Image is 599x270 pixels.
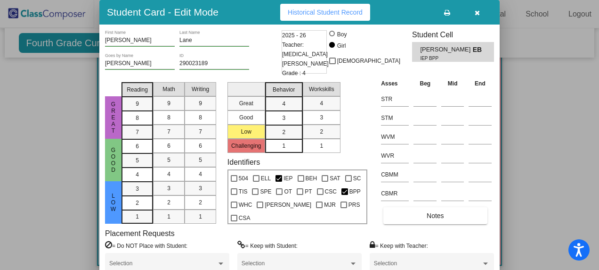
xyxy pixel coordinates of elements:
[109,193,118,212] span: Low
[370,241,428,250] label: = Keep with Teacher:
[167,170,170,178] span: 4
[167,198,170,207] span: 2
[199,99,202,108] span: 9
[107,6,219,18] h3: Student Card - Edit Mode
[282,114,285,122] span: 3
[162,85,175,93] span: Math
[261,173,271,184] span: ELL
[280,4,370,21] button: Historical Student Record
[324,199,336,211] span: MJR
[288,8,363,16] span: Historical Student Record
[411,78,439,89] th: Beg
[239,173,248,184] span: 504
[179,60,249,67] input: Enter ID
[136,128,139,136] span: 7
[320,127,323,136] span: 2
[282,68,306,78] span: Grade : 4
[136,114,139,122] span: 8
[381,186,409,201] input: assessment
[167,113,170,122] span: 8
[381,111,409,125] input: assessment
[381,92,409,106] input: assessment
[309,85,334,93] span: Workskills
[337,55,400,67] span: [DEMOGRAPHIC_DATA]
[105,60,175,67] input: goes by name
[136,170,139,179] span: 4
[192,85,209,93] span: Writing
[136,100,139,108] span: 9
[320,113,323,122] span: 3
[282,40,329,68] span: Teacher: [MEDICAL_DATA][PERSON_NAME]
[284,186,292,197] span: OT
[199,156,202,164] span: 5
[136,185,139,193] span: 3
[167,99,170,108] span: 9
[282,31,306,40] span: 2025 - 26
[282,128,285,136] span: 2
[283,173,292,184] span: IEP
[199,113,202,122] span: 8
[199,212,202,221] span: 1
[466,78,494,89] th: End
[325,186,337,197] span: CSC
[349,186,361,197] span: BPP
[167,127,170,136] span: 7
[136,212,139,221] span: 1
[306,173,317,184] span: BEH
[273,85,295,94] span: Behavior
[439,78,466,89] th: Mid
[420,55,466,62] span: IEP BPP
[381,168,409,182] input: assessment
[239,212,251,224] span: CSA
[427,212,444,219] span: Notes
[105,241,187,250] label: = Do NOT Place with Student:
[348,199,360,211] span: PRS
[383,207,487,224] button: Notes
[136,199,139,207] span: 2
[282,100,285,108] span: 4
[265,199,311,211] span: [PERSON_NAME]
[381,130,409,144] input: assessment
[282,142,285,150] span: 1
[320,142,323,150] span: 1
[239,186,248,197] span: TIS
[136,142,139,151] span: 6
[127,85,148,94] span: Reading
[227,158,260,167] label: Identifiers
[109,147,118,173] span: Good
[199,127,202,136] span: 7
[420,45,472,55] span: [PERSON_NAME]
[320,99,323,108] span: 4
[337,42,346,50] div: Girl
[305,186,312,197] span: PT
[473,45,486,55] span: EB
[239,199,252,211] span: WHC
[167,184,170,193] span: 3
[199,142,202,150] span: 6
[167,142,170,150] span: 6
[353,173,361,184] span: SC
[167,156,170,164] span: 5
[237,241,298,250] label: = Keep with Student:
[379,78,411,89] th: Asses
[167,212,170,221] span: 1
[199,184,202,193] span: 3
[412,30,494,39] h3: Student Cell
[109,101,118,134] span: Great
[105,229,175,238] label: Placement Requests
[199,198,202,207] span: 2
[260,186,271,197] span: SPE
[381,149,409,163] input: assessment
[199,170,202,178] span: 4
[337,30,347,39] div: Boy
[330,173,340,184] span: SAT
[136,156,139,165] span: 5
